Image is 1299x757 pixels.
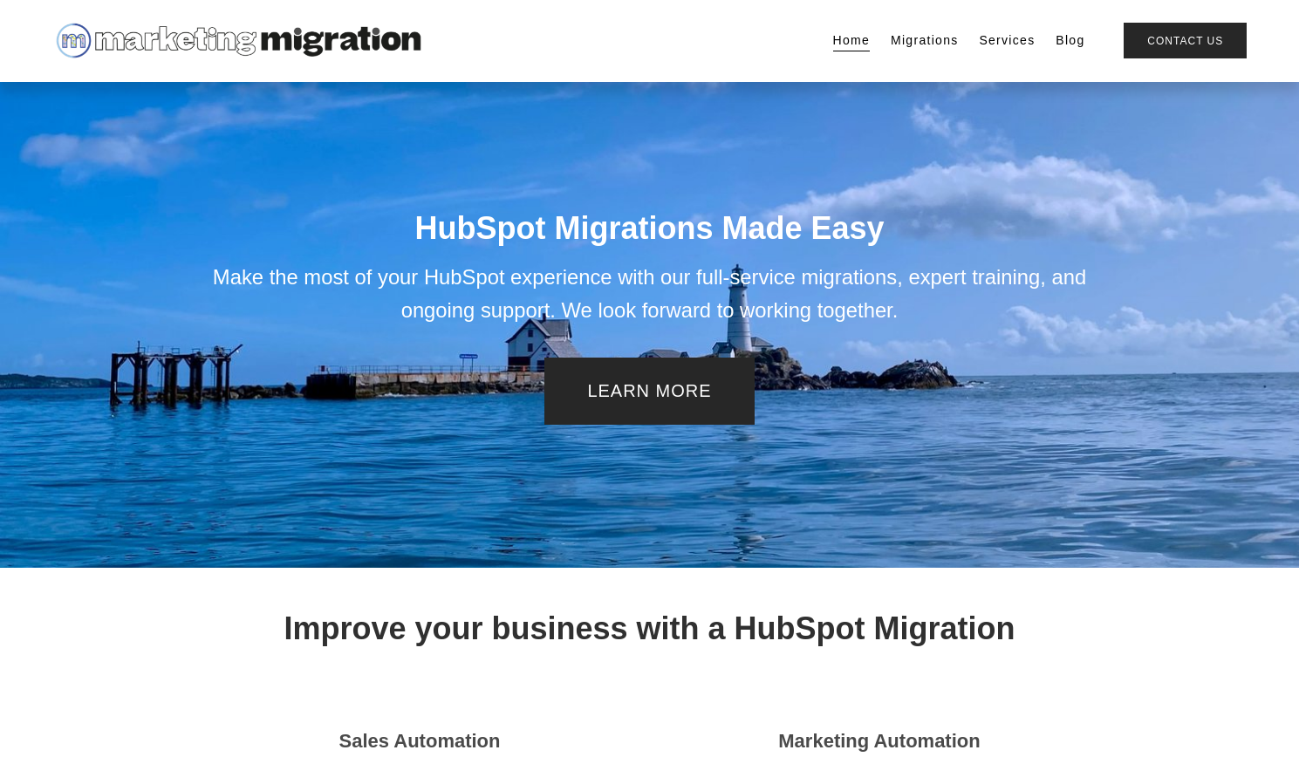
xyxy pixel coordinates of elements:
[1056,29,1084,53] a: Blog
[979,29,1035,53] a: Services
[833,29,871,53] a: Home
[544,358,755,425] a: LEARN MORE
[205,610,1095,646] h1: Improve your business with a HubSpot Migration
[1124,23,1247,58] a: Contact Us
[339,730,501,752] strong: Sales Automation
[205,261,1095,327] p: Make the most of your HubSpot experience with our full-service migrations, expert training, and o...
[52,19,423,62] img: Marketing Migration
[205,210,1095,246] h1: HubSpot Migrations Made Easy
[891,29,959,53] a: Migrations
[778,730,980,752] strong: Marketing Automation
